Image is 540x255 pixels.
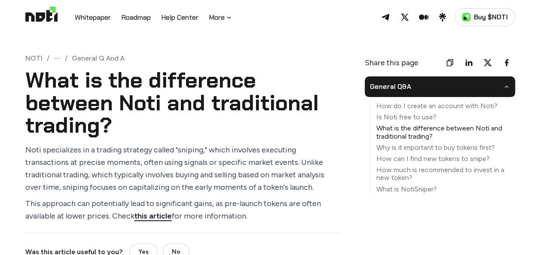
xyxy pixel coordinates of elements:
[370,79,411,94] a: General Q&A
[370,155,515,163] a: How can I find new tokens to snipe?
[370,113,515,121] a: Is Noti free to use?
[134,211,172,221] a: this article
[121,12,151,24] a: Roadmap
[370,166,515,182] a: How much is recommended to invest in a new token?
[370,124,515,140] a: What is the difference between Noti and traditional trading?
[370,185,515,193] a: What is NotiSniper?
[25,197,339,223] p: This approach can potentially lead to significant gains, as pre-launch tokens are often available...
[370,102,515,110] a: How do I create an account with Noti?
[455,8,515,26] a: Buy $NOTI
[161,12,198,24] a: Help Center
[25,69,339,137] h1: What is the difference between Noti and traditional trading?
[75,12,111,24] a: Whitepaper
[72,54,125,62] a: general q and a
[365,76,515,97] button: General Q&A
[47,54,49,62] li: /
[25,6,58,28] img: Logo
[370,144,515,152] a: Why is it important to buy tokens first?
[25,144,339,194] p: Noti specializes in a trading strategy called "sniping," which involves executing transactions at...
[209,12,232,23] button: More
[25,54,43,62] a: NOTI
[25,54,339,62] nav: breadcrumb
[65,54,67,62] li: /
[365,57,418,69] p: Share this page
[365,97,515,197] div: General Q&A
